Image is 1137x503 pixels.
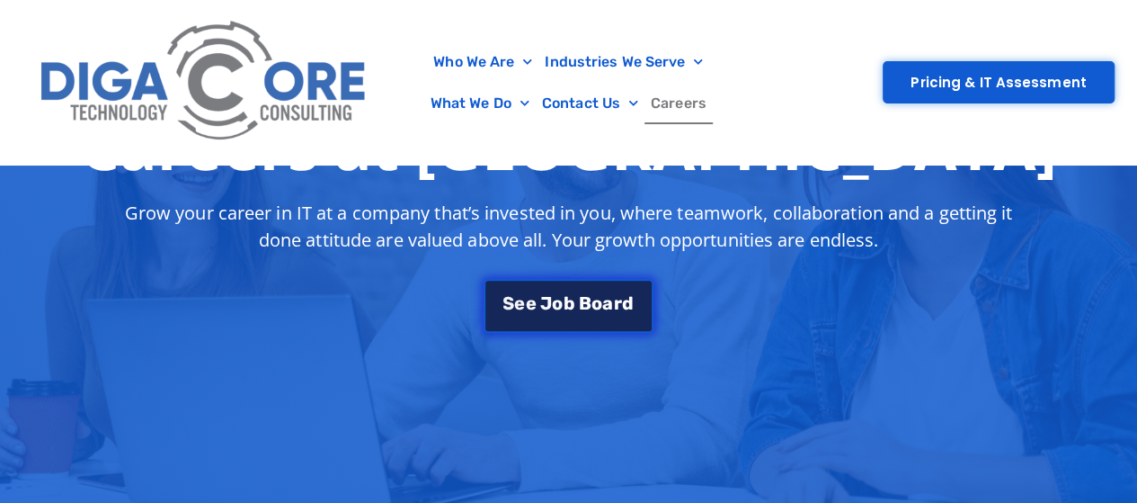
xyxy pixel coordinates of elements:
span: J [540,294,552,312]
span: e [514,294,525,312]
a: Who We Are [427,41,538,83]
span: b [563,294,574,312]
span: o [552,294,563,312]
p: Grow your career in IT at a company that’s invested in you, where teamwork, collaboration and a g... [121,200,1017,254]
h1: Careers at [GEOGRAPHIC_DATA] [80,110,1057,182]
span: d [622,294,634,312]
nav: Menu [386,41,751,124]
a: Contact Us [536,83,644,124]
span: r [613,294,621,312]
a: Industries We Serve [538,41,709,83]
span: B [579,294,591,312]
span: a [602,294,613,312]
a: See Job Board [484,279,653,333]
a: Pricing & IT Assessment [883,61,1114,103]
span: Pricing & IT Assessment [910,76,1086,89]
span: e [525,294,536,312]
span: S [502,294,514,312]
a: What We Do [424,83,536,124]
a: Careers [644,83,713,124]
span: o [591,294,602,312]
img: Digacore Logo [31,9,378,156]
